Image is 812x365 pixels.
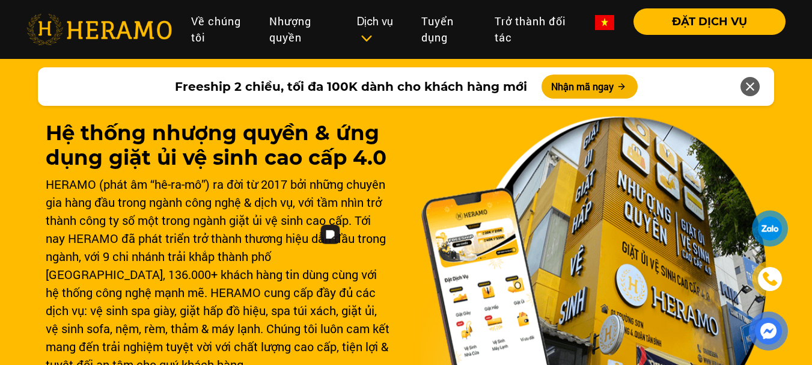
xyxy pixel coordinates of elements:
button: ĐẶT DỊCH VỤ [633,8,786,35]
a: phone-icon [754,263,786,295]
span: Freeship 2 chiều, tối đa 100K dành cho khách hàng mới [175,78,527,96]
img: subToggleIcon [360,32,373,44]
button: Nhận mã ngay [542,75,638,99]
div: Dịch vụ [357,13,402,46]
img: phone-icon [761,271,778,288]
a: Nhượng quyền [260,8,347,51]
a: ĐẶT DỊCH VỤ [624,16,786,27]
a: Trở thành đối tác [485,8,585,51]
a: Về chúng tôi [182,8,260,51]
img: vn-flag.png [595,15,614,30]
a: Tuyển dụng [412,8,485,51]
img: heramo-logo.png [26,14,172,45]
h1: Hệ thống nhượng quyền & ứng dụng giặt ủi vệ sinh cao cấp 4.0 [46,121,392,170]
